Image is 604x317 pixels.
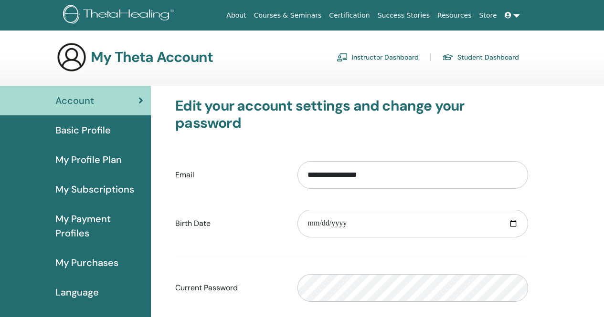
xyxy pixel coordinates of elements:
[63,5,177,26] img: logo.png
[442,50,519,65] a: Student Dashboard
[337,50,419,65] a: Instructor Dashboard
[55,123,111,137] span: Basic Profile
[56,42,87,72] img: generic-user-icon.jpg
[476,7,501,24] a: Store
[55,153,122,167] span: My Profile Plan
[168,215,290,233] label: Birth Date
[442,53,454,61] img: graduation-cap.svg
[55,182,134,196] span: My Subscriptions
[250,7,326,24] a: Courses & Seminars
[168,166,290,184] label: Email
[55,256,118,270] span: My Purchases
[55,93,94,108] span: Account
[325,7,373,24] a: Certification
[223,7,250,24] a: About
[175,97,528,132] h3: Edit your account settings and change your password
[168,279,290,297] label: Current Password
[337,53,348,61] img: chalkboard-teacher.svg
[434,7,476,24] a: Resources
[55,285,99,299] span: Language
[91,49,213,66] h3: My Theta Account
[55,212,143,240] span: My Payment Profiles
[374,7,434,24] a: Success Stories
